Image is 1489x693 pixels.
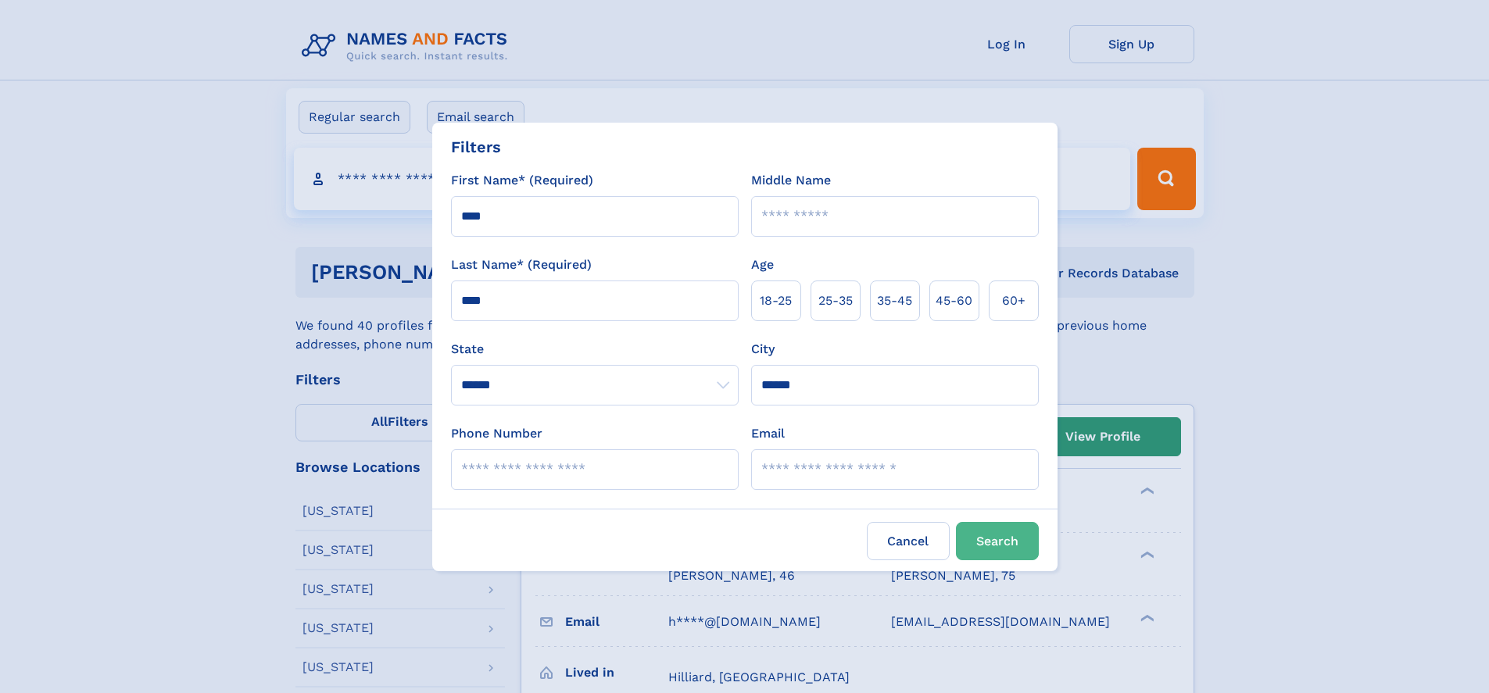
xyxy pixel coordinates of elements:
[867,522,950,560] label: Cancel
[751,424,785,443] label: Email
[751,255,774,274] label: Age
[451,424,542,443] label: Phone Number
[936,291,972,310] span: 45‑60
[751,340,775,359] label: City
[1002,291,1025,310] span: 60+
[877,291,912,310] span: 35‑45
[818,291,853,310] span: 25‑35
[751,171,831,190] label: Middle Name
[451,135,501,159] div: Filters
[451,171,593,190] label: First Name* (Required)
[451,255,592,274] label: Last Name* (Required)
[956,522,1039,560] button: Search
[451,340,739,359] label: State
[760,291,792,310] span: 18‑25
